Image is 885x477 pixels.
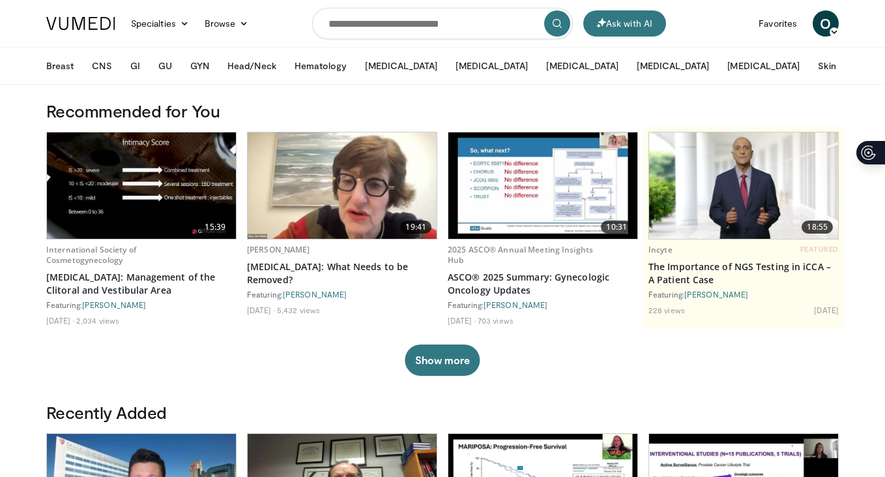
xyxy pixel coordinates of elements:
li: 228 views [648,305,685,315]
a: [MEDICAL_DATA]: Management of the Clitoral and Vestibular Area [46,271,237,297]
a: 15:39 [47,132,236,239]
a: O [813,10,839,37]
button: CNS [84,53,119,79]
a: The Importance of NGS Testing in iCCA – A Patient Case [648,260,839,286]
button: [MEDICAL_DATA] [719,53,807,79]
h3: Recommended for You [46,100,839,121]
button: [MEDICAL_DATA] [629,53,717,79]
a: [MEDICAL_DATA]: What Needs to be Removed? [247,260,437,286]
li: [DATE] [46,315,74,326]
input: Search topics, interventions [312,8,573,39]
img: 7df8c98f-88fe-4e46-a5cb-432c7fef284c.620x360_q85_upscale.jpg [448,132,637,239]
a: 19:41 [248,132,437,239]
li: 703 views [478,315,514,326]
button: [MEDICAL_DATA] [448,53,536,79]
span: 19:41 [400,221,431,234]
a: Specialties [123,10,197,37]
a: 2025 ASCO® Annual Meeting Insights Hub [448,244,593,266]
li: [DATE] [814,305,839,315]
li: 5,432 views [277,305,320,315]
div: Featuring: [448,300,638,310]
button: GI [123,53,148,79]
span: 18:55 [802,221,833,234]
a: [PERSON_NAME] [82,300,146,309]
a: 18:55 [649,132,838,239]
a: Incyte [648,244,673,255]
button: Ask with AI [583,10,666,37]
button: [MEDICAL_DATA] [538,53,626,79]
button: [MEDICAL_DATA] [357,53,445,79]
a: Browse [197,10,257,37]
li: 2,034 views [76,315,119,326]
img: 6827cc40-db74-4ebb-97c5-13e529cfd6fb.png.620x360_q85_upscale.png [649,132,838,238]
li: [DATE] [448,315,476,326]
span: 15:39 [199,221,231,234]
a: [PERSON_NAME] [247,244,310,255]
a: Favorites [751,10,805,37]
div: Featuring: [648,289,839,300]
a: [PERSON_NAME] [283,290,347,299]
a: 10:31 [448,132,637,239]
div: Featuring: [46,300,237,310]
button: GYN [182,53,217,79]
button: Head/Neck [220,53,284,79]
button: Breast [38,53,81,79]
button: Skin [810,53,843,79]
img: 274c688b-43f2-4887-ad5a-03ecf2b40957.620x360_q85_upscale.jpg [47,132,236,239]
h3: Recently Added [46,402,839,423]
button: GU [151,53,180,79]
li: [DATE] [247,305,275,315]
a: ASCO® 2025 Summary: Gynecologic Oncology Updates [448,271,638,297]
button: Hematology [287,53,355,79]
a: [PERSON_NAME] [484,300,547,309]
img: 4d0a4bbe-a17a-46ab-a4ad-f5554927e0d3.620x360_q85_upscale.jpg [248,132,437,239]
img: VuMedi Logo [46,17,115,30]
button: Show more [405,345,480,376]
div: Featuring: [247,289,437,300]
span: FEATURED [800,245,839,254]
span: 10:31 [601,221,632,234]
a: International Society of Cosmetogynecology [46,244,136,266]
a: [PERSON_NAME] [684,290,748,299]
